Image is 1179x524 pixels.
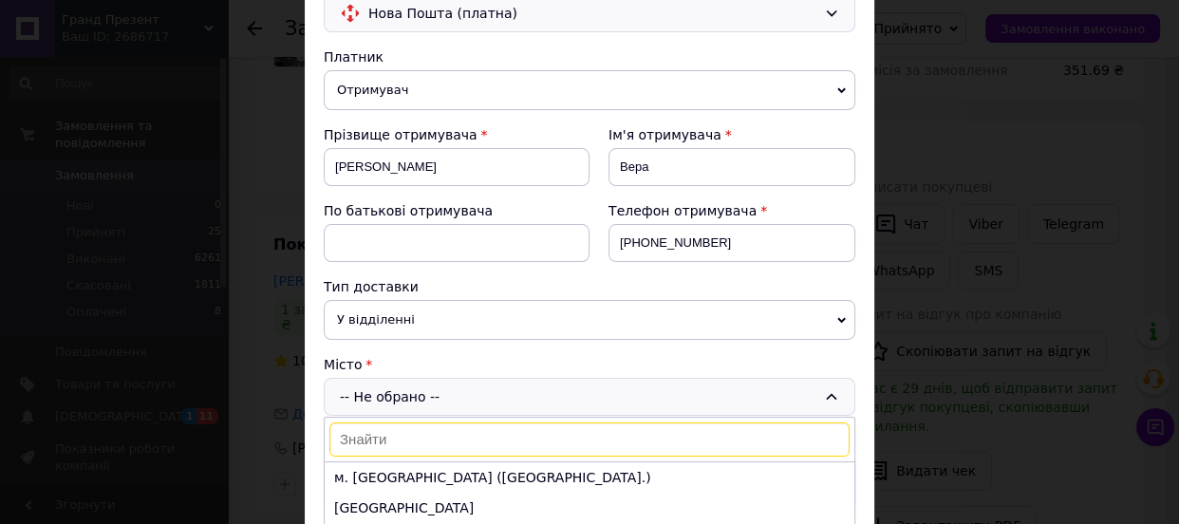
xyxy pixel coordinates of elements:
span: Ім'я отримувача [608,127,721,142]
span: Платник [324,49,384,65]
span: Нова Пошта (платна) [368,3,816,24]
div: Місто [324,355,855,374]
div: -- Не обрано -- [324,378,855,416]
li: м. [GEOGRAPHIC_DATA] ([GEOGRAPHIC_DATA].) [325,462,854,493]
span: Телефон отримувача [608,203,757,218]
span: По батькові отримувача [324,203,493,218]
span: Прізвище отримувача [324,127,477,142]
input: Знайти [329,422,850,457]
span: Отримувач [324,70,855,110]
span: Тип доставки [324,279,419,294]
input: +380 [608,224,855,262]
span: У відділенні [324,300,855,340]
li: [GEOGRAPHIC_DATA] [325,493,854,523]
